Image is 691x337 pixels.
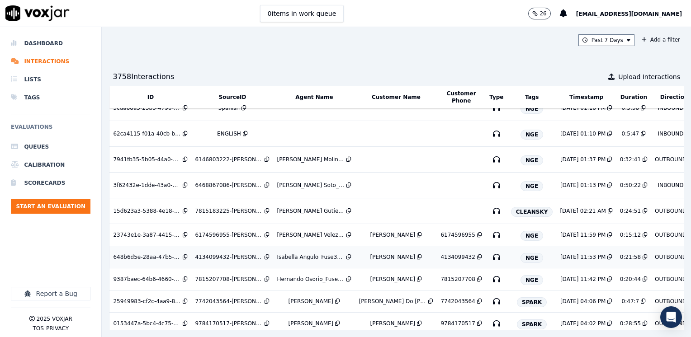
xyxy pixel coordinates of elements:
[521,181,543,191] span: NGE
[370,320,416,327] div: [PERSON_NAME]
[622,298,639,305] div: 0:47:7
[658,104,684,112] div: INBOUND
[620,276,641,283] div: 0:20:44
[560,253,606,261] div: [DATE] 11:53 PM
[521,130,543,140] span: NGE
[113,253,181,261] div: 648b6d5e-28aa-47b5-9b57-ea8b8f9cf4b1
[147,94,154,101] button: ID
[370,253,416,261] div: [PERSON_NAME]
[37,315,72,323] p: 2025 Voxjar
[295,94,333,101] button: Agent Name
[576,8,691,19] button: [EMAIL_ADDRESS][DOMAIN_NAME]
[560,231,606,239] div: [DATE] 11:59 PM
[5,5,70,21] img: voxjar logo
[620,253,641,261] div: 0:21:58
[11,138,90,156] li: Queues
[540,10,546,17] p: 26
[440,231,475,239] div: 6174596955
[195,231,263,239] div: 6174596955-[PERSON_NAME] 2 all.mp3
[372,94,421,101] button: Customer Name
[217,130,241,137] div: ENGLISH
[622,104,639,112] div: 0:3:58
[113,231,181,239] div: 23743e1e-3a87-4415-a201-f2b709883751
[655,156,686,163] div: OUTBOUND
[277,253,345,261] div: Isabella Angulo_Fuse3002_NGE
[370,276,416,283] div: [PERSON_NAME]
[113,104,181,112] div: 5cda88a3-25b3-4790-aa2d-92929e2a90d9
[289,298,334,305] div: [PERSON_NAME]
[655,298,686,305] div: OUTBOUND
[195,276,263,283] div: 7815207708-[PERSON_NAME] 2 all.mp3
[521,155,543,165] span: NGE
[289,320,334,327] div: [PERSON_NAME]
[560,207,606,215] div: [DATE] 02:21 AM
[620,207,641,215] div: 0:24:51
[195,253,263,261] div: 4134099432-[PERSON_NAME] all.mp3
[440,320,475,327] div: 9784170517
[277,156,345,163] div: [PERSON_NAME] Molina_Fuse3103_NGE
[608,72,680,81] button: Upload Interactions
[440,298,475,305] div: 7742043564
[370,231,416,239] div: [PERSON_NAME]
[560,298,606,305] div: [DATE] 04:06 PM
[195,298,263,305] div: 7742043564-[PERSON_NAME] all.mp3
[113,130,181,137] div: 62ca4115-f01a-40cb-bc76-b94426e5be37
[11,70,90,89] li: Lists
[440,90,482,104] button: Customer Phone
[576,11,682,17] span: [EMAIL_ADDRESS][DOMAIN_NAME]
[521,104,543,114] span: NGE
[11,89,90,107] a: Tags
[113,276,181,283] div: 9387baec-64b6-4660-8b3d-9696f9965b56
[658,182,684,189] div: INBOUND
[528,8,550,19] button: 26
[620,156,641,163] div: 0:32:41
[521,275,543,285] span: NGE
[560,156,606,163] div: [DATE] 01:37 PM
[560,182,606,189] div: [DATE] 01:13 PM
[655,207,686,215] div: OUTBOUND
[511,207,553,217] span: CLEANSKY
[660,94,688,101] button: Direction
[440,253,475,261] div: 4134099432
[517,297,547,307] span: SPARK
[11,287,90,300] button: Report a Bug
[11,174,90,192] a: Scorecards
[560,276,606,283] div: [DATE] 11:42 PM
[525,94,539,101] button: Tags
[517,319,547,329] span: SPARK
[195,156,263,163] div: 6146803222-[PERSON_NAME] 2 all.mp3
[195,182,263,189] div: 6468867086-[PERSON_NAME] all.mp3
[195,207,263,215] div: 7815183225-[PERSON_NAME] all.mp3
[655,276,686,283] div: OUTBOUND
[277,276,345,283] div: Hernando Osorio_Fuse3032_NGE
[638,34,684,45] button: Add a filter
[655,231,686,239] div: OUTBOUND
[277,207,345,215] div: [PERSON_NAME] Gutierrez_l27837_CLEANSKY
[113,207,181,215] div: 15d623a3-5388-4e18-a5d3-06154cd09df3
[622,130,639,137] div: 0:5:47
[620,231,641,239] div: 0:15:12
[620,320,641,327] div: 0:28:55
[618,72,680,81] span: Upload Interactions
[521,253,543,263] span: NGE
[655,253,686,261] div: OUTBOUND
[660,306,682,328] div: Open Intercom Messenger
[113,182,181,189] div: 3f62432e-1dde-43a0-b776-54b013f54c31
[11,156,90,174] a: Calibration
[528,8,559,19] button: 26
[11,34,90,52] a: Dashboard
[489,94,503,101] button: Type
[11,52,90,70] li: Interactions
[578,34,634,46] button: Past 7 Days
[658,130,684,137] div: INBOUND
[277,182,345,189] div: [PERSON_NAME] Soto_Fuse3200_NGE
[218,104,240,112] div: Spanish
[655,320,686,327] div: OUTBOUND
[11,199,90,214] button: Start an Evaluation
[218,94,246,101] button: SourceID
[569,94,603,101] button: Timestamp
